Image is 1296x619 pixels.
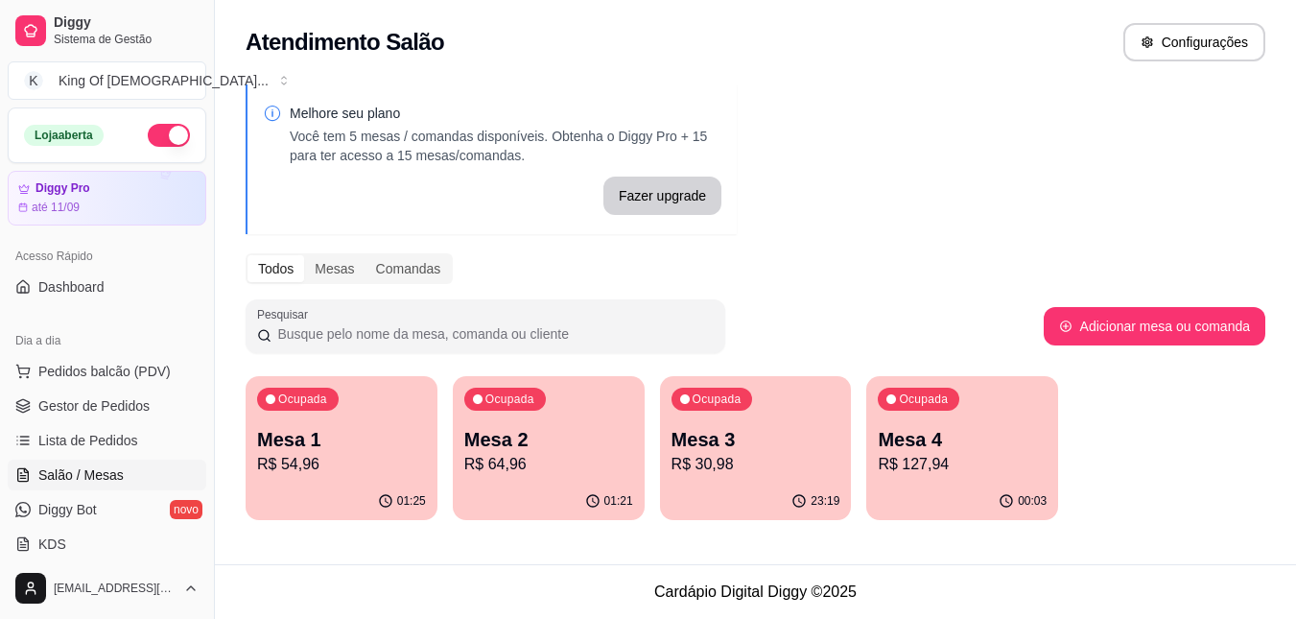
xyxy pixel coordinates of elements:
[603,177,721,215] button: Fazer upgrade
[38,277,105,297] span: Dashboard
[878,453,1047,476] p: R$ 127,94
[8,8,206,54] a: DiggySistema de Gestão
[8,494,206,525] a: Diggy Botnovo
[1044,307,1265,345] button: Adicionar mesa ou comanda
[1018,493,1047,509] p: 00:03
[464,426,633,453] p: Mesa 2
[247,255,304,282] div: Todos
[397,493,426,509] p: 01:25
[8,61,206,100] button: Select a team
[1123,23,1265,61] button: Configurações
[257,306,315,322] label: Pesquisar
[693,392,742,407] p: Ocupada
[8,272,206,302] a: Dashboard
[8,565,206,611] button: [EMAIL_ADDRESS][DOMAIN_NAME]
[811,493,839,509] p: 23:19
[24,125,104,146] div: Loja aberta
[246,27,444,58] h2: Atendimento Salão
[38,362,171,381] span: Pedidos balcão (PDV)
[8,460,206,490] a: Salão / Mesas
[290,127,721,165] p: Você tem 5 mesas / comandas disponíveis. Obtenha o Diggy Pro + 15 para ter acesso a 15 mesas/coma...
[365,255,452,282] div: Comandas
[290,104,721,123] p: Melhore seu plano
[8,325,206,356] div: Dia a dia
[271,324,714,344] input: Pesquisar
[54,581,176,596] span: [EMAIL_ADDRESS][DOMAIN_NAME]
[866,376,1058,520] button: OcupadaMesa 4R$ 127,9400:03
[304,255,365,282] div: Mesas
[453,376,645,520] button: OcupadaMesa 2R$ 64,9601:21
[215,564,1296,619] footer: Cardápio Digital Diggy © 2025
[54,14,199,32] span: Diggy
[8,425,206,456] a: Lista de Pedidos
[38,396,150,416] span: Gestor de Pedidos
[878,426,1047,453] p: Mesa 4
[660,376,852,520] button: OcupadaMesa 3R$ 30,9823:19
[24,71,43,90] span: K
[257,426,426,453] p: Mesa 1
[38,535,66,554] span: KDS
[672,426,840,453] p: Mesa 3
[899,392,948,407] p: Ocupada
[148,124,190,147] button: Alterar Status
[257,453,426,476] p: R$ 54,96
[278,392,327,407] p: Ocupada
[54,32,199,47] span: Sistema de Gestão
[35,181,90,196] article: Diggy Pro
[464,453,633,476] p: R$ 64,96
[8,529,206,559] a: KDS
[246,376,437,520] button: OcupadaMesa 1R$ 54,9601:25
[38,431,138,450] span: Lista de Pedidos
[38,500,97,519] span: Diggy Bot
[38,465,124,485] span: Salão / Mesas
[8,356,206,387] button: Pedidos balcão (PDV)
[8,391,206,421] a: Gestor de Pedidos
[672,453,840,476] p: R$ 30,98
[485,392,534,407] p: Ocupada
[8,241,206,272] div: Acesso Rápido
[604,493,633,509] p: 01:21
[32,200,80,215] article: até 11/09
[8,171,206,226] a: Diggy Proaté 11/09
[59,71,269,90] div: King Of [DEMOGRAPHIC_DATA] ...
